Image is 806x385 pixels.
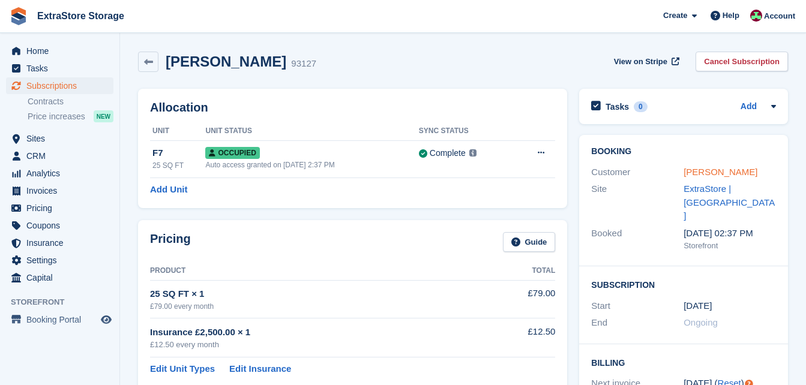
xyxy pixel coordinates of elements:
[489,280,555,318] td: £79.00
[94,110,113,122] div: NEW
[150,287,489,301] div: 25 SQ FT × 1
[684,167,757,177] a: [PERSON_NAME]
[6,165,113,182] a: menu
[6,200,113,216] a: menu
[26,60,98,77] span: Tasks
[503,232,556,252] a: Guide
[591,227,684,252] div: Booked
[723,10,739,22] span: Help
[684,184,775,221] a: ExtraStore | [GEOGRAPHIC_DATA]
[32,6,129,26] a: ExtraStore Storage
[6,252,113,269] a: menu
[684,240,776,252] div: Storefront
[28,96,113,107] a: Contracts
[591,356,776,368] h2: Billing
[591,147,776,157] h2: Booking
[591,182,684,223] div: Site
[10,7,28,25] img: stora-icon-8386f47178a22dfd0bd8f6a31ec36ba5ce8667c1dd55bd0f319d3a0aa187defe.svg
[489,261,555,281] th: Total
[6,234,113,251] a: menu
[741,100,757,114] a: Add
[591,299,684,313] div: Start
[26,234,98,251] span: Insurance
[6,43,113,59] a: menu
[150,301,489,312] div: £79.00 every month
[28,111,85,122] span: Price increases
[150,326,489,339] div: Insurance £2,500.00 × 1
[205,147,259,159] span: Occupied
[150,261,489,281] th: Product
[26,77,98,94] span: Subscriptions
[6,77,113,94] a: menu
[26,130,98,147] span: Sites
[205,122,418,141] th: Unit Status
[150,339,489,351] div: £12.50 every month
[614,56,667,68] span: View on Stripe
[430,147,466,160] div: Complete
[26,165,98,182] span: Analytics
[205,160,418,170] div: Auto access granted on [DATE] 2:37 PM
[152,146,205,160] div: F7
[684,299,712,313] time: 2025-06-28 00:00:00 UTC
[291,57,316,71] div: 93127
[634,101,648,112] div: 0
[26,252,98,269] span: Settings
[591,316,684,330] div: End
[764,10,795,22] span: Account
[591,166,684,179] div: Customer
[750,10,762,22] img: Chelsea Parker
[6,130,113,147] a: menu
[99,312,113,327] a: Preview store
[166,53,286,70] h2: [PERSON_NAME]
[6,60,113,77] a: menu
[11,296,119,308] span: Storefront
[229,362,291,376] a: Edit Insurance
[26,217,98,234] span: Coupons
[609,52,682,71] a: View on Stripe
[26,311,98,328] span: Booking Portal
[696,52,788,71] a: Cancel Subscription
[606,101,629,112] h2: Tasks
[663,10,687,22] span: Create
[6,269,113,286] a: menu
[26,182,98,199] span: Invoices
[6,148,113,164] a: menu
[684,317,718,327] span: Ongoing
[150,101,555,115] h2: Allocation
[591,278,776,290] h2: Subscription
[6,311,113,328] a: menu
[489,318,555,357] td: £12.50
[150,183,187,197] a: Add Unit
[152,160,205,171] div: 25 SQ FT
[26,148,98,164] span: CRM
[28,110,113,123] a: Price increases NEW
[6,217,113,234] a: menu
[26,200,98,216] span: Pricing
[684,227,776,240] div: [DATE] 02:37 PM
[150,122,205,141] th: Unit
[26,43,98,59] span: Home
[26,269,98,286] span: Capital
[419,122,514,141] th: Sync Status
[150,362,215,376] a: Edit Unit Types
[150,232,191,252] h2: Pricing
[469,149,477,157] img: icon-info-grey-7440780725fd019a000dd9b08b2336e03edf1995a4989e88bcd33f0948082b44.svg
[6,182,113,199] a: menu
